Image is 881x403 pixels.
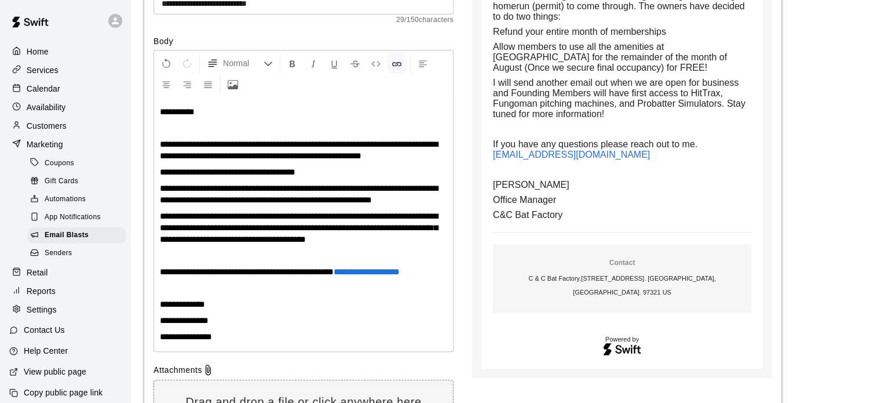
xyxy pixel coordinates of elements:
[27,304,57,315] p: Settings
[27,285,56,297] p: Reports
[366,53,386,74] button: Insert Code
[27,64,59,76] p: Services
[223,57,264,69] span: Normal
[198,74,218,95] button: Justify Align
[387,53,407,74] button: Insert Link
[27,101,66,113] p: Availability
[28,227,126,244] div: Email Blasts
[28,191,126,208] div: Automations
[9,136,121,153] a: Marketing
[177,74,197,95] button: Right Align
[24,324,65,336] p: Contact Us
[177,53,197,74] button: Redo
[27,46,49,57] p: Home
[153,35,454,47] label: Body
[304,53,323,74] button: Format Italics
[602,342,642,357] img: Swift logo
[493,27,666,37] span: Refund your entire month of memberships
[27,120,67,132] p: Customers
[153,364,454,376] div: Attachments
[45,212,101,223] span: App Notifications
[9,282,121,300] a: Reports
[28,154,130,172] a: Coupons
[27,267,48,278] p: Retail
[28,245,126,262] div: Senders
[9,264,121,281] a: Retail
[493,336,751,343] p: Powered by
[28,209,130,227] a: App Notifications
[24,387,103,398] p: Copy public page link
[156,53,176,74] button: Undo
[493,180,569,190] span: [PERSON_NAME]
[413,53,433,74] button: Left Align
[27,139,63,150] p: Marketing
[9,80,121,97] a: Calendar
[9,61,121,79] a: Services
[45,194,86,205] span: Automations
[498,271,747,299] p: C & C Bat Factory . [STREET_ADDRESS]. [GEOGRAPHIC_DATA], [GEOGRAPHIC_DATA]. 97321 US
[493,78,748,119] span: I will send another email out when we are open for business and Founding Members will have first ...
[28,227,130,245] a: Email Blasts
[28,172,130,190] a: Gift Cards
[324,53,344,74] button: Format Underline
[28,245,130,263] a: Senders
[345,53,365,74] button: Format Strikethrough
[9,99,121,116] a: Availability
[28,209,126,226] div: App Notifications
[202,53,277,74] button: Formatting Options
[28,191,130,209] a: Automations
[156,74,176,95] button: Center Align
[24,366,86,377] p: View public page
[9,301,121,318] a: Settings
[283,53,302,74] button: Format Bold
[28,173,126,190] div: Gift Cards
[493,42,729,72] span: Allow members to use all the amenities at [GEOGRAPHIC_DATA] for the remainder of the month of Aug...
[493,195,556,205] span: Office Manager
[498,258,747,268] p: Contact
[45,158,74,169] span: Coupons
[153,14,454,26] span: 29 / 150 characters
[45,176,78,187] span: Gift Cards
[493,150,650,159] a: [EMAIL_ADDRESS][DOMAIN_NAME]
[24,345,68,357] p: Help Center
[9,43,121,60] a: Home
[493,210,562,220] span: C&C Bat Factory
[45,230,89,241] span: Email Blasts
[493,139,697,149] span: If you have any questions please reach out to me.
[27,83,60,95] p: Calendar
[28,155,126,172] div: Coupons
[223,74,243,95] button: Upload Image
[9,117,121,135] a: Customers
[45,248,72,259] span: Senders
